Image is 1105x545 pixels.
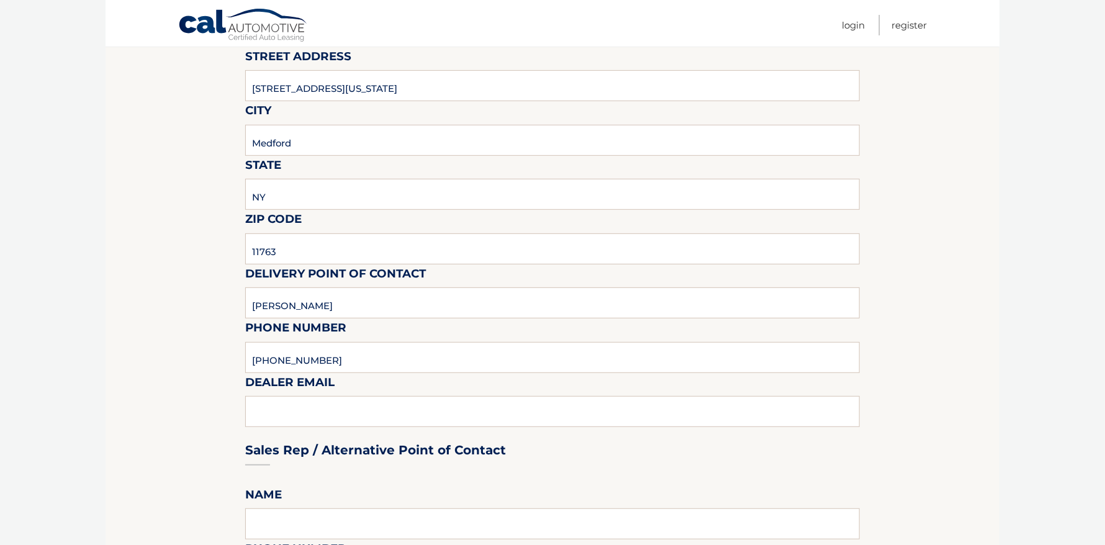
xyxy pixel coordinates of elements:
[178,8,309,44] a: Cal Automotive
[245,156,281,179] label: State
[245,373,335,396] label: Dealer Email
[245,318,346,341] label: Phone Number
[245,485,282,508] label: Name
[891,15,927,35] a: Register
[245,210,302,233] label: Zip Code
[842,15,865,35] a: Login
[245,443,506,458] h3: Sales Rep / Alternative Point of Contact
[245,101,271,124] label: City
[245,47,351,70] label: Street Address
[245,264,426,287] label: Delivery Point of Contact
